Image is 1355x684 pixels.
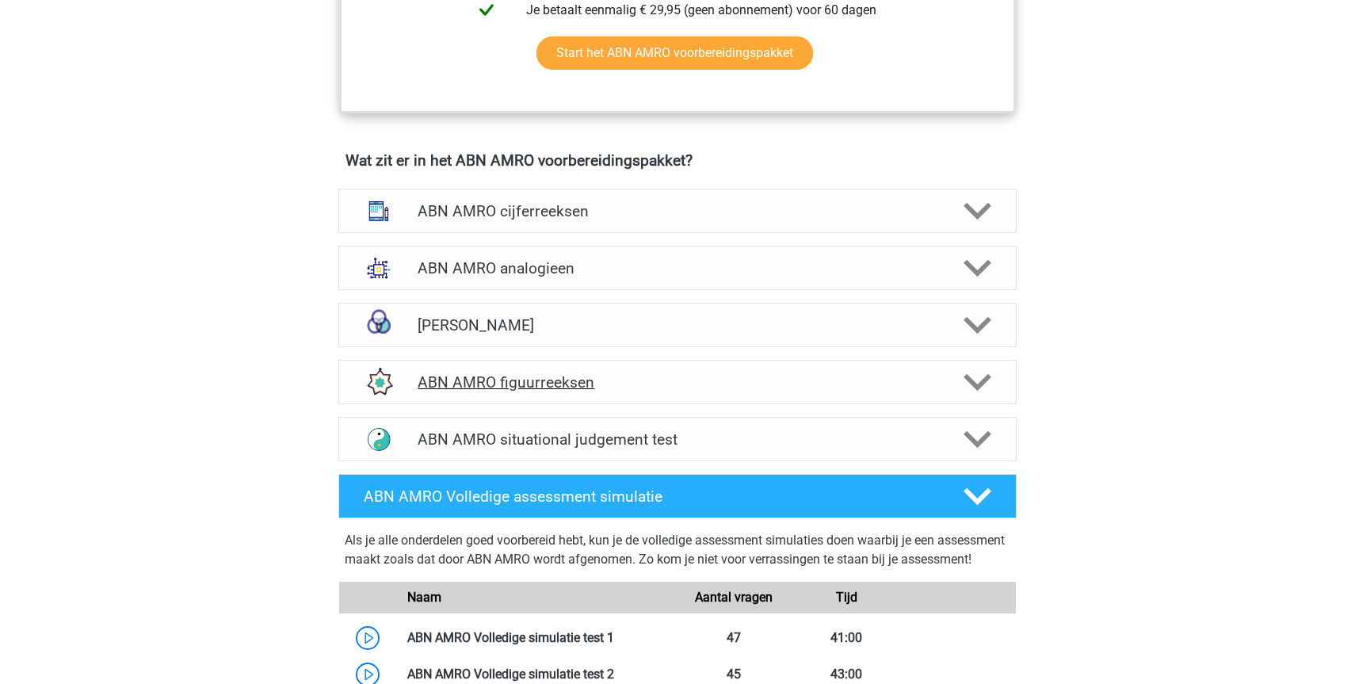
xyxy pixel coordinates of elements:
[395,665,677,684] div: ABN AMRO Volledige simulatie test 2
[358,418,399,460] img: situational judgement test
[364,487,937,506] h4: ABN AMRO Volledige assessment simulatie
[418,316,937,334] h4: [PERSON_NAME]
[358,361,399,403] img: figuurreeksen
[358,247,399,289] img: analogieen
[345,151,1010,170] h4: Wat zit er in het ABN AMRO voorbereidingspakket?
[395,629,677,648] div: ABN AMRO Volledige simulatie test 1
[358,190,399,231] img: cijferreeksen
[332,246,1023,290] a: analogieen ABN AMRO analogieen
[418,373,937,392] h4: ABN AMRO figuurreeksen
[395,588,677,607] div: Naam
[677,588,790,607] div: Aantal vragen
[332,474,1023,518] a: ABN AMRO Volledige assessment simulatie
[345,531,1010,575] div: Als je alle onderdelen goed voorbereid hebt, kun je de volledige assessment simulaties doen waarb...
[536,36,813,70] a: Start het ABN AMRO voorbereidingspakket
[358,304,399,346] img: syllogismen
[332,360,1023,404] a: figuurreeksen ABN AMRO figuurreeksen
[418,202,937,220] h4: ABN AMRO cijferreeksen
[332,303,1023,347] a: syllogismen [PERSON_NAME]
[418,430,937,449] h4: ABN AMRO situational judgement test
[332,417,1023,461] a: situational judgement test ABN AMRO situational judgement test
[790,588,903,607] div: Tijd
[418,259,937,277] h4: ABN AMRO analogieen
[332,189,1023,233] a: cijferreeksen ABN AMRO cijferreeksen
